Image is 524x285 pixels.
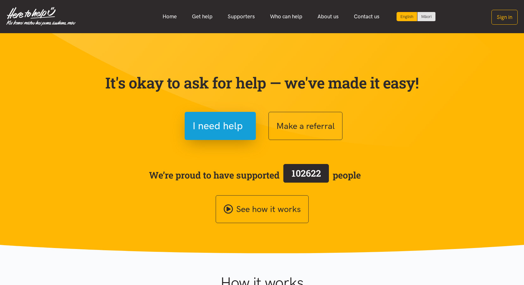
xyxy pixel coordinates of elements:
a: Home [155,10,184,23]
a: See how it works [216,195,309,223]
span: I need help [193,118,243,134]
a: Contact us [346,10,387,23]
button: I need help [185,112,256,140]
button: Sign in [491,10,518,25]
a: Supporters [220,10,262,23]
a: 102622 [280,163,333,187]
a: Get help [184,10,220,23]
button: Make a referral [268,112,342,140]
span: We’re proud to have supported people [149,163,361,187]
p: It's okay to ask for help — we've made it easy! [104,74,420,92]
span: 102622 [292,167,321,179]
div: Language toggle [397,12,436,21]
div: Current language [397,12,417,21]
a: About us [310,10,346,23]
a: Who can help [262,10,310,23]
a: Switch to Te Reo Māori [417,12,435,21]
img: Home [6,7,76,26]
